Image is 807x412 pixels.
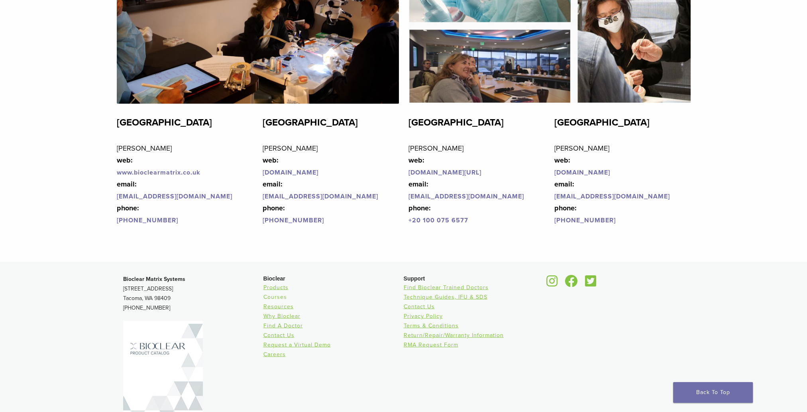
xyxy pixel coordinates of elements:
[408,203,431,212] strong: phone:
[117,155,133,164] strong: web:
[554,216,616,224] a: [PHONE_NUMBER]
[562,279,581,287] a: Bioclear
[408,142,545,226] p: [PERSON_NAME]
[263,216,324,224] a: [PHONE_NUMBER]
[117,142,253,226] p: [PERSON_NAME]
[117,179,137,188] strong: email:
[404,312,443,319] a: Privacy Policy
[554,179,574,188] strong: email:
[404,332,504,338] a: Return/Repair/Warranty Information
[404,303,435,310] a: Contact Us
[263,332,295,338] a: Contact Us
[404,275,425,281] span: Support
[404,293,487,300] a: Technique Guides, IFU & SDS
[554,168,610,176] a: [DOMAIN_NAME]
[263,322,303,329] a: Find A Doctor
[263,275,285,281] span: Bioclear
[404,341,458,348] a: RMA Request Form
[117,117,212,128] strong: [GEOGRAPHIC_DATA]
[263,142,399,226] p: [PERSON_NAME]
[117,216,178,224] a: [PHONE_NUMBER]
[408,179,428,188] strong: email:
[263,351,286,357] a: Careers
[117,192,232,200] a: [EMAIL_ADDRESS][DOMAIN_NAME]
[117,203,139,212] strong: phone:
[263,155,279,164] strong: web:
[196,168,200,176] a: k
[117,168,196,176] a: www.bioclearmatrix.co.u
[554,117,650,128] strong: [GEOGRAPHIC_DATA]
[412,216,468,224] a: 20 100 075 6577
[673,382,753,403] a: Back To Top
[263,168,318,176] a: [DOMAIN_NAME]
[582,279,599,287] a: Bioclear
[263,312,300,319] a: Why Bioclear
[554,155,570,164] strong: web:
[408,168,481,176] a: [DOMAIN_NAME][URL]
[408,155,424,164] strong: web:
[404,284,489,290] a: Find Bioclear Trained Doctors
[408,117,504,128] strong: [GEOGRAPHIC_DATA]
[263,192,378,200] a: [EMAIL_ADDRESS][DOMAIN_NAME]
[408,216,412,224] a: +
[263,179,283,188] strong: email:
[123,275,185,282] strong: Bioclear Matrix Systems
[263,293,287,300] a: Courses
[554,203,577,212] strong: phone:
[263,341,331,348] a: Request a Virtual Demo
[404,322,459,329] a: Terms & Conditions
[554,142,691,226] p: [PERSON_NAME]
[544,279,561,287] a: Bioclear
[263,303,294,310] a: Resources
[263,117,358,128] strong: [GEOGRAPHIC_DATA]
[408,192,524,200] a: [EMAIL_ADDRESS][DOMAIN_NAME]
[554,192,670,200] a: [EMAIL_ADDRESS][DOMAIN_NAME]
[263,284,289,290] a: Products
[263,203,285,212] strong: phone:
[123,274,263,312] p: [STREET_ADDRESS] Tacoma, WA 98409 [PHONE_NUMBER]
